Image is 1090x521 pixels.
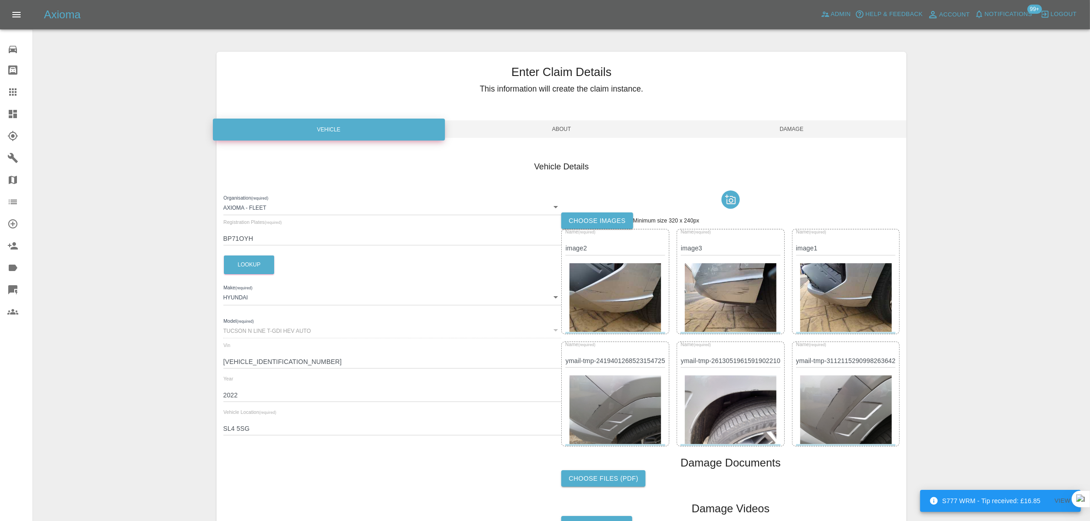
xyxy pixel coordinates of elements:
span: 99+ [1027,5,1042,14]
div: S777 WRM - Tip received: £16.85 [929,493,1041,509]
span: Name [681,229,711,235]
span: Registration Plates [223,219,282,225]
span: Name [565,342,596,347]
button: Help & Feedback [853,7,925,22]
button: Lookup [224,255,274,274]
label: Choose files (pdf) [561,470,645,487]
button: Logout [1038,7,1079,22]
label: Model [223,317,254,325]
div: TUCSON N LINE T-GDI HEV AUTO [223,322,562,338]
span: Name [796,342,826,347]
span: Vehicle Location [223,409,276,415]
small: (required) [809,342,826,347]
span: Name [565,229,596,235]
label: Make [223,284,252,292]
div: Vehicle [213,119,445,141]
span: Notifications [985,9,1032,20]
div: HYUNDAI [223,288,562,305]
small: (required) [235,286,252,290]
span: Minimum size 320 x 240px [633,217,700,224]
span: Year [223,376,233,381]
div: Axioma - Fleet [223,199,562,215]
small: (required) [259,411,276,415]
small: (required) [265,221,282,225]
h1: Damage Videos [692,501,770,516]
span: Vin [223,342,230,348]
button: Open drawer [5,4,27,26]
a: Admin [819,7,853,22]
h1: Damage Documents [681,456,781,470]
small: (required) [809,230,826,234]
h5: This information will create the claim instance. [217,83,907,95]
span: Account [939,10,970,20]
small: (required) [579,230,596,234]
small: (required) [251,196,268,200]
small: (required) [237,319,254,323]
h3: Enter Claim Details [217,63,907,81]
span: Name [796,229,826,235]
small: (required) [694,230,711,234]
label: Organisation [223,194,268,201]
button: Notifications [972,7,1035,22]
span: About [446,120,677,138]
button: View [1048,494,1077,508]
h4: Vehicle Details [223,161,900,173]
h5: Axioma [44,7,81,22]
span: Logout [1051,9,1077,20]
a: Account [925,7,972,22]
small: (required) [694,342,711,347]
span: Damage [677,120,907,138]
span: Name [681,342,711,347]
small: (required) [579,342,596,347]
span: Admin [831,9,851,20]
label: Choose images [561,212,633,229]
span: Help & Feedback [865,9,922,20]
